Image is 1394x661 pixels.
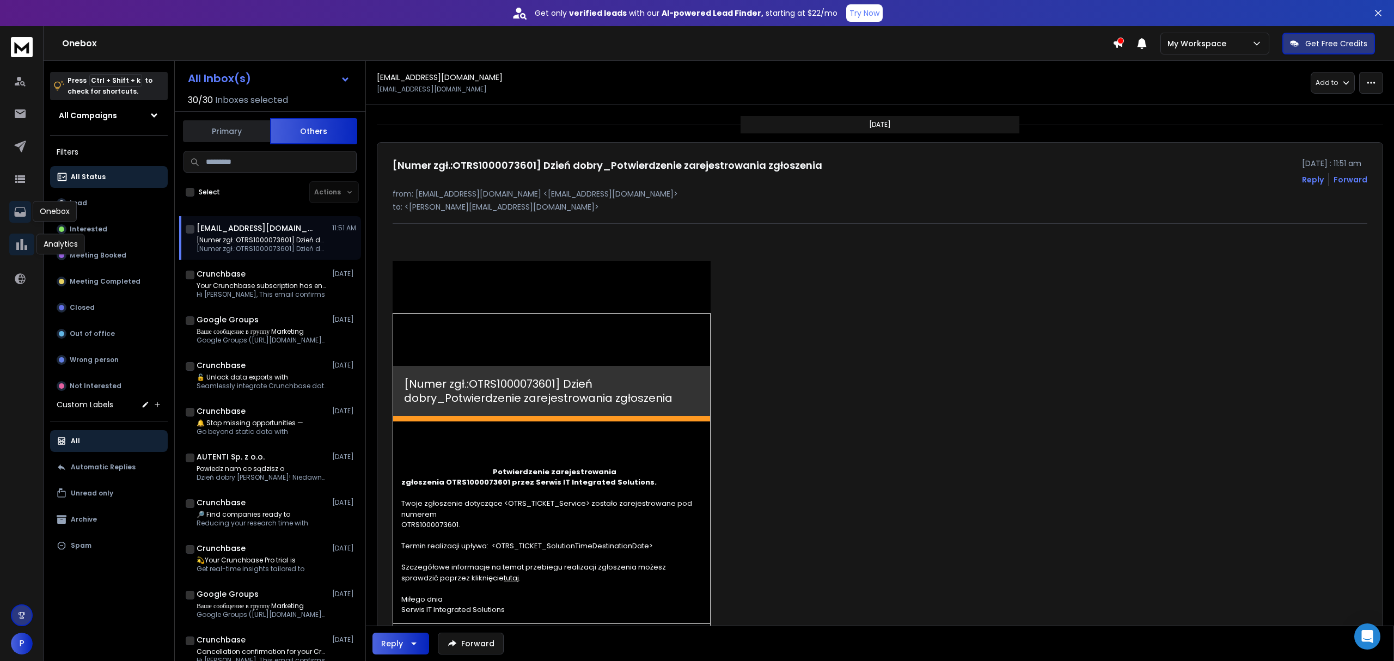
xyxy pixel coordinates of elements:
div: Onebox [33,201,77,222]
p: 🔔 Stop missing opportunities — [197,419,303,427]
h1: Google Groups [197,589,259,599]
h1: Crunchbase [197,634,246,645]
button: All Campaigns [50,105,168,126]
button: Automatic Replies [50,456,168,478]
p: [Numer zgł.:OTRS1000073601] Dzień dobry_Potwierdzenie zarejestrowania [197,236,327,244]
p: Interested [70,225,107,234]
h3: Inboxes selected [215,94,288,107]
p: [DATE] [332,452,357,461]
button: Get Free Credits [1282,33,1375,54]
div: Forward [1334,174,1367,185]
button: Primary [183,119,270,143]
button: Lead [50,192,168,214]
button: Archive [50,509,168,530]
p: Cancellation confirmation for your Crunchbase [197,647,327,656]
p: Out of office [70,329,115,338]
button: Spam [50,535,168,556]
p: [Numer zgł.:OTRS1000073601] Dzień dobry_Potwierdzenie zarejestrowania [197,244,327,253]
h1: All Campaigns [59,110,117,121]
p: 11:51 AM [332,224,357,232]
p: Try Now [849,8,879,19]
button: P [11,633,33,654]
button: Out of office [50,323,168,345]
p: Closed [70,303,95,312]
p: Powiedz nam co sądzisz o [197,464,327,473]
p: [DATE] [332,590,357,598]
p: Wrong person [70,356,119,364]
p: Lead [70,199,87,207]
button: Meeting Booked [50,244,168,266]
button: Reply [372,633,429,654]
div: Analytics [36,234,85,254]
h1: Crunchbase [197,543,246,554]
button: Forward [438,633,504,654]
a: tutaj [504,573,519,583]
h1: Crunchbase [197,406,246,417]
div: Reply [381,638,403,649]
p: All Status [71,173,106,181]
p: Get real-time insights tailored to [197,565,304,573]
span: 30 / 30 [188,94,213,107]
p: Get Free Credits [1305,38,1367,49]
button: Reply [1302,174,1324,185]
p: Meeting Booked [70,251,126,260]
p: [DATE] [332,635,357,644]
button: Try Now [846,4,883,22]
button: Meeting Completed [50,271,168,292]
p: [DATE] [332,270,357,278]
p: My Workspace [1167,38,1231,49]
td: Twoje zgłoszenie dotyczące <OTRS_TICKET_Service> zostało zarejestrowane pod numerem OTRS100007360... [393,448,710,623]
h3: Custom Labels [57,399,113,410]
p: All [71,437,80,445]
button: Others [270,118,357,144]
button: Unread only [50,482,168,504]
p: Google Groups ([URL][DOMAIN_NAME][DOMAIN_NAME]) Запись, которую вы [197,610,327,619]
p: Your Crunchbase subscription has ended [197,281,327,290]
p: [EMAIL_ADDRESS][DOMAIN_NAME] [377,85,487,94]
h1: Onebox [62,37,1112,50]
h1: All Inbox(s) [188,73,251,84]
h1: Google Groups [197,314,259,325]
button: Closed [50,297,168,319]
p: to: <[PERSON_NAME][EMAIL_ADDRESS][DOMAIN_NAME]> [393,201,1367,212]
p: Automatic Replies [71,463,136,472]
p: [DATE] : 11:51 am [1302,158,1367,169]
p: Google Groups ([URL][DOMAIN_NAME][DOMAIN_NAME]) Запись, которую вы [197,336,327,345]
h1: Crunchbase [197,497,246,508]
h1: Crunchbase [197,360,246,371]
h1: Crunchbase [197,268,246,279]
button: Wrong person [50,349,168,371]
button: Not Interested [50,375,168,397]
p: Press to check for shortcuts. [68,75,152,97]
p: 🔎 Find companies ready to [197,510,308,519]
p: 🔓 Unlock data exports with [197,373,327,382]
button: Interested [50,218,168,240]
strong: verified leads [569,8,627,19]
label: Select [199,188,220,197]
p: from: [EMAIL_ADDRESS][DOMAIN_NAME] <[EMAIL_ADDRESS][DOMAIN_NAME]> [393,188,1367,199]
p: Ваше сообщение в группу Marketing [197,602,327,610]
p: [DATE] [332,407,357,415]
p: Add to [1316,78,1338,87]
h1: [EMAIL_ADDRESS][DOMAIN_NAME] [377,72,503,83]
p: Meeting Completed [70,277,140,286]
p: Not Interested [70,382,121,390]
div: Open Intercom Messenger [1354,623,1380,650]
p: Reducing your research time with [197,519,308,528]
h1: [Numer zgł.:OTRS1000073601] Dzień dobry_Potwierdzenie zarejestrowania zgłoszenia [393,366,710,421]
p: Go beyond static data with [197,427,303,436]
p: Get only with our starting at $22/mo [535,8,837,19]
p: [DATE] [332,544,357,553]
p: [DATE] [332,361,357,370]
h1: [Numer zgł.:OTRS1000073601] Dzień dobry_Potwierdzenie zarejestrowania zgłoszenia [393,158,822,173]
p: [DATE] [869,120,891,129]
h1: [EMAIL_ADDRESS][DOMAIN_NAME] [197,223,316,234]
p: Dzień dobry [PERSON_NAME]! Niedawno rozwiązaliśmy [197,473,327,482]
h1: AUTENTI Sp. z o.o. [197,451,265,462]
p: Ваше сообщение в группу Marketing [197,327,327,336]
img: logo [11,37,33,57]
